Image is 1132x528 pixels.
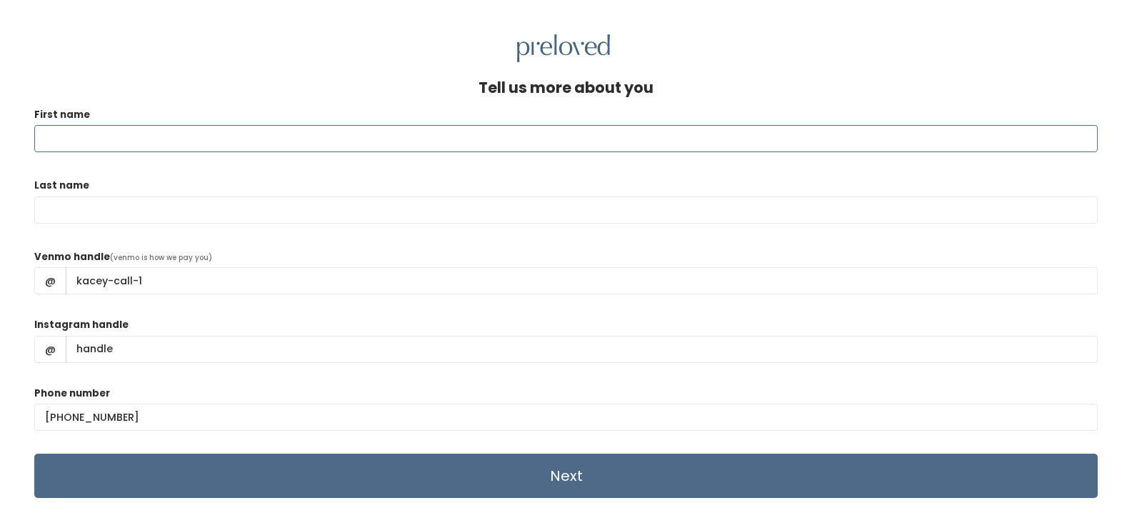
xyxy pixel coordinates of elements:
label: Last name [34,179,89,193]
label: Phone number [34,387,110,401]
input: (___) ___-____ [34,404,1098,431]
label: First name [34,108,90,122]
span: (venmo is how we pay you) [110,252,212,263]
span: @ [34,336,66,363]
input: handle [66,267,1098,294]
input: handle [66,336,1098,363]
h4: Tell us more about you [479,79,653,96]
img: preloved logo [517,34,610,62]
label: Instagram handle [34,318,129,332]
input: Next [34,454,1098,498]
label: Venmo handle [34,250,110,264]
span: @ [34,267,66,294]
